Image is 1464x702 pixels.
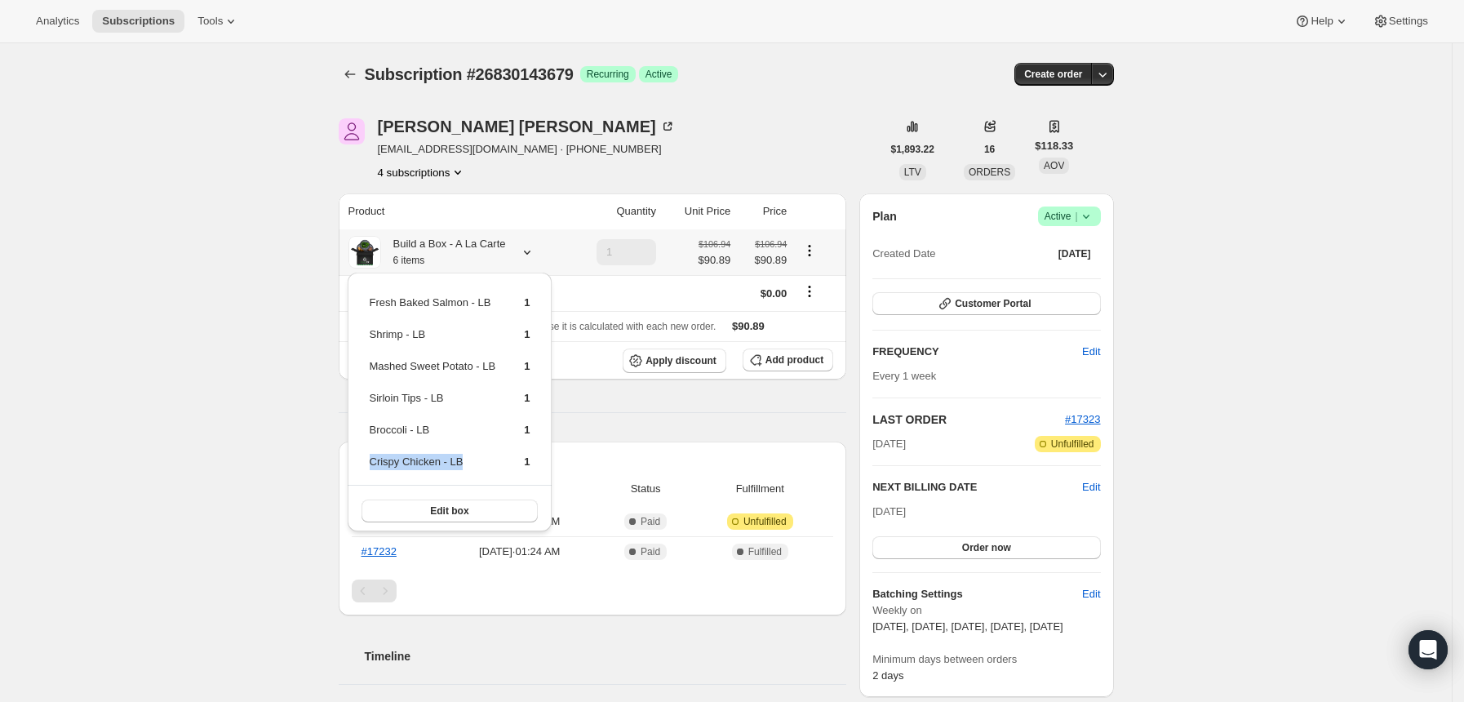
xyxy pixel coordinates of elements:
[430,504,468,518] span: Edit box
[743,349,833,371] button: Add product
[445,544,595,560] span: [DATE] · 01:24 AM
[641,545,660,558] span: Paid
[732,320,765,332] span: $90.89
[339,275,569,311] th: Shipping
[872,246,935,262] span: Created Date
[369,358,497,388] td: Mashed Sweet Potato - LB
[352,455,834,471] h2: Payment attempts
[872,208,897,224] h2: Plan
[605,481,687,497] span: Status
[1363,10,1438,33] button: Settings
[92,10,184,33] button: Subscriptions
[1044,160,1064,171] span: AOV
[339,118,365,144] span: Antoine Burris
[339,193,569,229] th: Product
[369,326,497,356] td: Shrimp - LB
[348,236,381,269] img: product img
[872,505,906,518] span: [DATE]
[1082,344,1100,360] span: Edit
[641,515,660,528] span: Paid
[26,10,89,33] button: Analytics
[796,282,823,300] button: Shipping actions
[748,545,782,558] span: Fulfilled
[1024,68,1082,81] span: Create order
[587,68,629,81] span: Recurring
[378,118,676,135] div: [PERSON_NAME] [PERSON_NAME]
[735,193,792,229] th: Price
[369,453,497,483] td: Crispy Chicken - LB
[524,392,530,404] span: 1
[369,294,497,324] td: Fresh Baked Salmon - LB
[743,515,787,528] span: Unfulfilled
[369,389,497,420] td: Sirloin Tips - LB
[365,648,847,664] h2: Timeline
[872,586,1082,602] h6: Batching Settings
[955,297,1031,310] span: Customer Portal
[1389,15,1428,28] span: Settings
[891,143,934,156] span: $1,893.22
[645,68,672,81] span: Active
[765,353,823,367] span: Add product
[339,63,362,86] button: Subscriptions
[369,421,497,451] td: Broccoli - LB
[872,292,1100,315] button: Customer Portal
[1049,242,1101,265] button: [DATE]
[661,193,735,229] th: Unit Price
[1284,10,1359,33] button: Help
[1014,63,1092,86] button: Create order
[378,141,676,158] span: [EMAIL_ADDRESS][DOMAIN_NAME] · [PHONE_NUMBER]
[623,349,726,373] button: Apply discount
[1409,630,1448,669] div: Open Intercom Messenger
[872,436,906,452] span: [DATE]
[761,287,787,300] span: $0.00
[1051,438,1094,451] span: Unfulfilled
[352,580,834,602] nav: Pagination
[904,167,921,178] span: LTV
[969,167,1010,178] span: ORDERS
[755,239,787,249] small: $106.94
[1035,138,1073,154] span: $118.33
[393,255,425,266] small: 6 items
[524,424,530,436] span: 1
[1072,581,1110,607] button: Edit
[872,411,1065,428] h2: LAST ORDER
[881,138,944,161] button: $1,893.22
[1045,208,1094,224] span: Active
[872,651,1100,668] span: Minimum days between orders
[1311,15,1333,28] span: Help
[872,669,903,682] span: 2 days
[872,370,936,382] span: Every 1 week
[197,15,223,28] span: Tools
[365,65,574,83] span: Subscription #26830143679
[962,541,1011,554] span: Order now
[524,455,530,468] span: 1
[796,242,823,260] button: Product actions
[1065,411,1100,428] button: #17323
[696,481,823,497] span: Fulfillment
[1075,210,1077,223] span: |
[524,296,530,309] span: 1
[381,236,506,269] div: Build a Box - A La Carte
[645,354,716,367] span: Apply discount
[1072,339,1110,365] button: Edit
[362,545,397,558] a: #17232
[568,193,661,229] th: Quantity
[36,15,79,28] span: Analytics
[362,500,539,522] button: Edit box
[102,15,175,28] span: Subscriptions
[699,239,730,249] small: $106.94
[378,164,467,180] button: Product actions
[872,620,1063,633] span: [DATE], [DATE], [DATE], [DATE], [DATE]
[1082,479,1100,495] button: Edit
[188,10,249,33] button: Tools
[524,328,530,340] span: 1
[872,602,1100,619] span: Weekly on
[872,536,1100,559] button: Order now
[872,344,1082,360] h2: FREQUENCY
[698,252,730,269] span: $90.89
[524,360,530,372] span: 1
[1082,586,1100,602] span: Edit
[1065,413,1100,425] a: #17323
